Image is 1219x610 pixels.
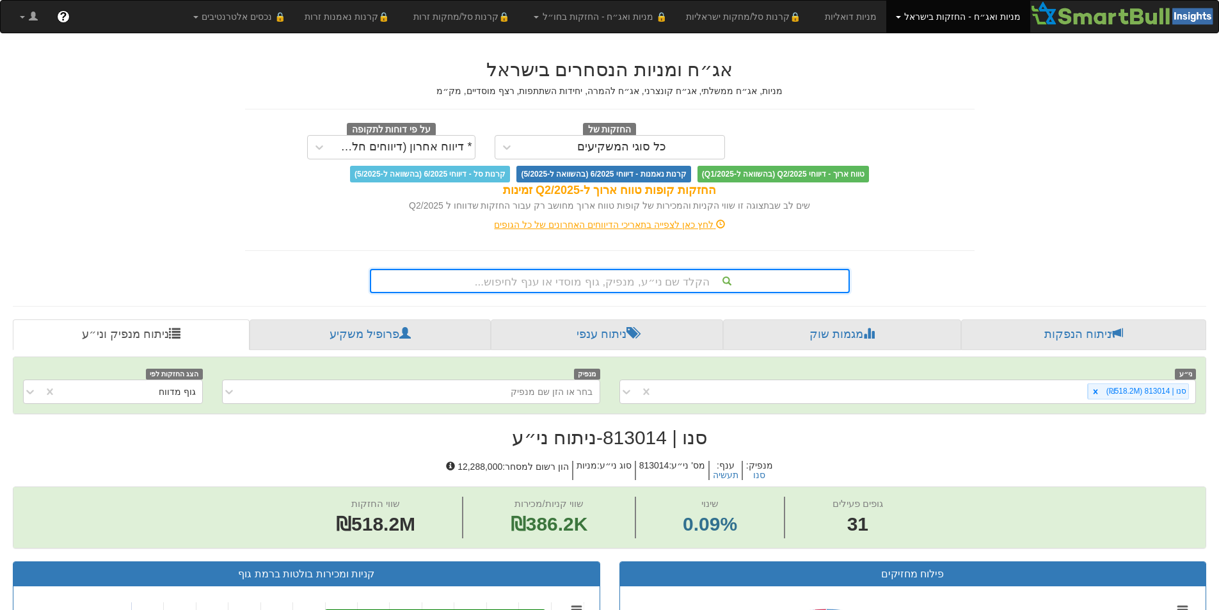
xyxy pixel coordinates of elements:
h2: אג״ח ומניות הנסחרים בישראל [245,59,975,80]
div: גוף מדווח [159,385,196,398]
div: החזקות קופות טווח ארוך ל-Q2/2025 זמינות [245,182,975,199]
span: החזקות של [583,123,637,137]
a: ניתוח הנפקות [961,319,1206,350]
span: 0.09% [683,511,737,538]
div: סנו | 813014 (₪518.2M) [1103,384,1188,399]
a: ניתוח מנפיק וני״ע [13,319,250,350]
span: על פי דוחות לתקופה [347,123,436,137]
button: סנו [753,470,765,480]
h5: מניות, אג״ח ממשלתי, אג״ח קונצרני, אג״ח להמרה, יחידות השתתפות, רצף מוסדיים, מק״מ [245,86,975,96]
h2: סנו | 813014 - ניתוח ני״ע [13,427,1206,448]
div: הקלד שם ני״ע, מנפיק, גוף מוסדי או ענף לחיפוש... [371,270,849,292]
div: כל סוגי המשקיעים [577,141,666,154]
span: שינוי [701,498,719,509]
span: קרנות סל - דיווחי 6/2025 (בהשוואה ל-5/2025) [350,166,510,182]
span: שווי קניות/מכירות [514,498,583,509]
div: לחץ כאן לצפייה בתאריכי הדיווחים האחרונים של כל הגופים [235,218,984,231]
span: שווי החזקות [351,498,400,509]
a: 🔒קרנות סל/מחקות זרות [404,1,524,33]
span: קרנות נאמנות - דיווחי 6/2025 (בהשוואה ל-5/2025) [516,166,690,182]
h5: מס' ני״ע : 813014 [635,461,708,481]
span: הצג החזקות לפי [146,369,202,380]
div: בחר או הזן שם מנפיק [511,385,593,398]
span: ני״ע [1175,369,1196,380]
h5: ענף : [708,461,742,481]
a: מגמות שוק [723,319,960,350]
a: 🔒קרנות סל/מחקות ישראליות [676,1,815,33]
span: ? [60,10,67,23]
h5: מנפיק : [742,461,776,481]
button: תעשיה [713,470,738,480]
a: פרופיל משקיע [250,319,490,350]
h5: הון רשום למסחר : 12,288,000 [443,461,572,481]
span: מנפיק [574,369,600,380]
div: * דיווח אחרון (דיווחים חלקיים) [334,141,472,154]
span: 31 [833,511,883,538]
h5: סוג ני״ע : מניות [572,461,635,481]
span: ₪386.2K [511,513,588,534]
h3: קניות ומכירות בולטות ברמת גוף [23,568,590,580]
div: שים לב שבתצוגה זו שווי הקניות והמכירות של קופות טווח ארוך מחושב רק עבור החזקות שדווחו ל Q2/2025 [245,199,975,212]
a: 🔒 מניות ואג״ח - החזקות בחו״ל [524,1,676,33]
a: מניות דואליות [815,1,886,33]
span: ₪518.2M [336,513,415,534]
h3: פילוח מחזיקים [630,568,1197,580]
a: 🔒קרנות נאמנות זרות [295,1,404,33]
a: ? [47,1,79,33]
span: גופים פעילים [833,498,883,509]
a: מניות ואג״ח - החזקות בישראל [886,1,1030,33]
a: ניתוח ענפי [491,319,723,350]
span: טווח ארוך - דיווחי Q2/2025 (בהשוואה ל-Q1/2025) [697,166,869,182]
img: Smartbull [1030,1,1218,26]
a: 🔒 נכסים אלטרנטיבים [184,1,296,33]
